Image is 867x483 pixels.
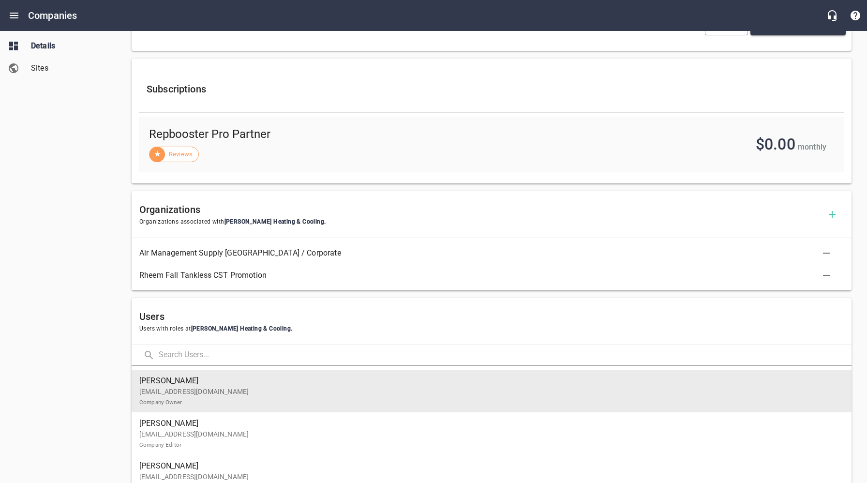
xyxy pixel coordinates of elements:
span: [PERSON_NAME] Heating & Cooling . [191,325,293,332]
p: [EMAIL_ADDRESS][DOMAIN_NAME] [139,387,836,407]
span: $0.00 [756,135,795,153]
p: [EMAIL_ADDRESS][DOMAIN_NAME] [139,429,836,450]
button: Open drawer [2,4,26,27]
span: [PERSON_NAME] [139,375,836,387]
div: Reviews [149,147,199,162]
button: Delete Association [815,264,838,287]
button: Delete Association [815,241,838,265]
button: Live Chat [821,4,844,27]
h6: Organizations [139,202,821,217]
h6: Users [139,309,844,324]
small: Company Owner [139,399,182,406]
span: Air Management Supply [GEOGRAPHIC_DATA] / Corporate [139,247,828,259]
span: monthly [798,142,826,151]
h6: Companies [28,8,77,23]
span: Users with roles at [139,324,844,334]
a: [PERSON_NAME][EMAIL_ADDRESS][DOMAIN_NAME]Company Owner [132,370,852,412]
span: Repbooster Pro Partner [149,127,506,142]
a: [PERSON_NAME][EMAIL_ADDRESS][DOMAIN_NAME]Company Editor [132,412,852,455]
span: [PERSON_NAME] [139,460,836,472]
button: Support Portal [844,4,867,27]
small: Company Editor [139,441,181,448]
span: [PERSON_NAME] [139,418,836,429]
span: Reviews [163,150,198,159]
span: Rheem Fall Tankless CST Promotion [139,270,828,281]
h6: Subscriptions [147,81,837,97]
span: [PERSON_NAME] Heating & Cooling . [224,218,326,225]
span: Organizations associated with [139,217,821,227]
span: Details [31,40,105,52]
button: Add Organization [821,203,844,226]
input: Search Users... [159,345,852,366]
span: Sites [31,62,105,74]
